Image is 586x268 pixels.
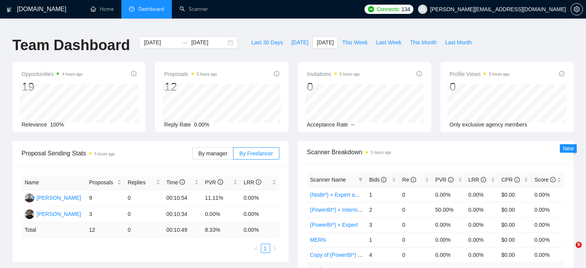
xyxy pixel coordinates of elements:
li: Previous Page [252,244,261,253]
button: [DATE] [287,36,312,49]
div: 0 [450,79,510,94]
td: $0.00 [498,232,531,247]
span: Profile Views [450,69,510,79]
span: info-circle [481,177,486,182]
span: left [254,246,259,251]
button: Last Week [372,36,406,49]
button: Last 30 Days [247,36,287,49]
a: MERN [310,237,326,243]
td: 3 [366,217,399,232]
span: Scanner Breakdown [307,147,565,157]
div: [PERSON_NAME] [37,194,81,202]
td: 0 [124,206,163,222]
td: 00:10:54 [163,190,202,206]
span: Replies [128,178,154,187]
td: 0.00% [531,187,564,202]
span: [DATE] [317,38,334,47]
span: dashboard [129,6,134,12]
span: New [563,145,574,152]
td: 0.00% [240,206,279,222]
td: 0.00% [531,232,564,247]
td: 0.00% [465,217,499,232]
span: info-circle [256,179,261,185]
a: setting [571,6,583,12]
span: 9 [576,242,582,248]
td: 0.00% [465,187,499,202]
td: 0 [399,202,432,217]
span: info-circle [274,71,279,76]
td: 00:10:34 [163,206,202,222]
td: 3 [86,206,124,222]
td: 0.00% [432,232,465,247]
td: 0 [124,222,163,238]
span: By Freelancer [239,150,273,157]
span: info-circle [514,177,520,182]
td: 0.00% [531,202,564,217]
button: This Week [338,36,372,49]
td: 12 [86,222,124,238]
span: Relevance [22,121,47,128]
td: 0 [399,217,432,232]
time: 5 hours ago [197,72,217,76]
img: logo [7,3,12,16]
td: 8.33 % [202,222,240,238]
a: (PowerBI*) + Expert [310,222,358,228]
span: filter [358,177,363,182]
td: $0.00 [498,202,531,217]
iframe: Intercom live chat [560,242,578,260]
span: user [420,7,425,12]
span: Opportunities [22,69,82,79]
td: 0 [399,187,432,202]
time: 5 hours ago [489,72,509,76]
td: Total [22,222,86,238]
span: This Week [342,38,368,47]
span: Proposal Sending Stats [22,148,192,158]
span: Bids [369,177,386,183]
span: swap-right [182,39,188,46]
td: 11.11% [202,190,240,206]
span: info-circle [416,71,422,76]
span: Last Month [445,38,472,47]
button: right [270,244,279,253]
td: $0.00 [498,247,531,262]
span: Reply Rate [164,121,191,128]
time: 5 hours ago [371,150,391,155]
span: Scanner Name [310,177,346,183]
span: Dashboard [138,6,164,12]
td: 50.00% [432,202,465,217]
button: setting [571,3,583,15]
span: LRR [243,179,261,185]
h1: Team Dashboard [12,36,130,54]
a: searchScanner [180,6,208,12]
a: TS[PERSON_NAME] [25,194,81,201]
td: 9 [86,190,124,206]
li: Next Page [270,244,279,253]
div: 19 [22,79,82,94]
span: info-circle [131,71,136,76]
span: to [182,39,188,46]
span: Proposals [164,69,217,79]
td: 0.00% [531,217,564,232]
td: 0 [399,232,432,247]
span: filter [357,174,364,185]
span: Time [166,179,185,185]
span: right [272,246,277,251]
td: 00:10:49 [163,222,202,238]
input: Start date [144,38,179,47]
span: Last Week [376,38,401,47]
span: CPR [501,177,519,183]
button: left [252,244,261,253]
span: info-circle [411,177,416,182]
span: Connects: [377,5,400,13]
a: (PowerBI*) + Intermediate [310,207,372,213]
span: [DATE] [291,38,308,47]
td: 0.00% [531,247,564,262]
td: 0.00% [465,247,499,262]
span: This Month [410,38,437,47]
span: Score [534,177,555,183]
td: 4 [366,247,399,262]
span: 134 [401,5,410,13]
span: 100% [50,121,64,128]
span: info-circle [559,71,564,76]
span: setting [571,6,583,12]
